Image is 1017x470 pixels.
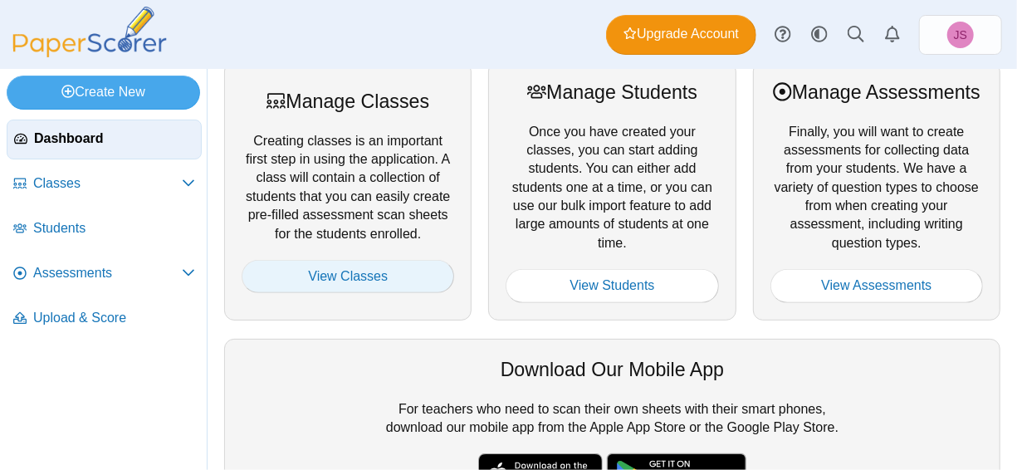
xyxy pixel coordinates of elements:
[34,130,194,148] span: Dashboard
[7,76,200,109] a: Create New
[753,61,1000,321] div: Finally, you will want to create assessments for collecting data from your students. We have a va...
[33,174,182,193] span: Classes
[242,88,454,115] div: Manage Classes
[954,29,967,41] span: Jessica Sabo
[919,15,1002,55] a: Jessica Sabo
[33,264,182,282] span: Assessments
[488,61,736,321] div: Once you have created your classes, you can start adding students. You can either add students on...
[606,15,756,55] a: Upgrade Account
[224,61,472,321] div: Creating classes is an important first step in using the application. A class will contain a coll...
[7,299,202,339] a: Upload & Score
[770,79,983,105] div: Manage Assessments
[623,25,739,43] span: Upgrade Account
[7,164,202,204] a: Classes
[770,269,983,302] a: View Assessments
[242,356,983,383] div: Download Our Mobile App
[33,309,195,327] span: Upload & Score
[242,260,454,293] a: View Classes
[33,219,195,237] span: Students
[7,254,202,294] a: Assessments
[7,209,202,249] a: Students
[506,79,718,105] div: Manage Students
[7,120,202,159] a: Dashboard
[7,7,173,57] img: PaperScorer
[506,269,718,302] a: View Students
[874,17,911,53] a: Alerts
[947,22,974,48] span: Jessica Sabo
[7,46,173,60] a: PaperScorer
